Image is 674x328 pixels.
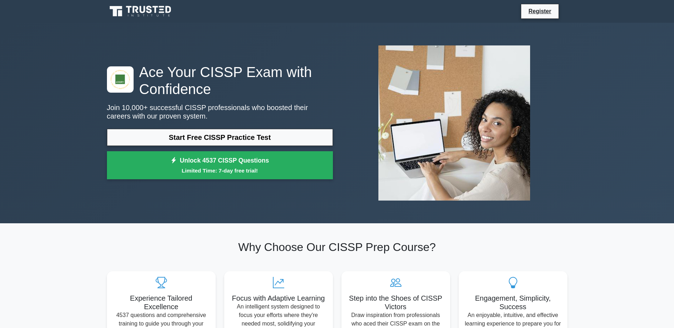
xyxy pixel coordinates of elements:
[107,240,567,254] h2: Why Choose Our CISSP Prep Course?
[107,129,333,146] a: Start Free CISSP Practice Test
[107,151,333,180] a: Unlock 4537 CISSP QuestionsLimited Time: 7-day free trial!
[347,294,444,311] h5: Step into the Shoes of CISSP Victors
[230,294,327,302] h5: Focus with Adaptive Learning
[116,166,324,175] small: Limited Time: 7-day free trial!
[107,64,333,98] h1: Ace Your CISSP Exam with Confidence
[113,294,210,311] h5: Experience Tailored Excellence
[464,294,562,311] h5: Engagement, Simplicity, Success
[524,7,555,16] a: Register
[107,103,333,120] p: Join 10,000+ successful CISSP professionals who boosted their careers with our proven system.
